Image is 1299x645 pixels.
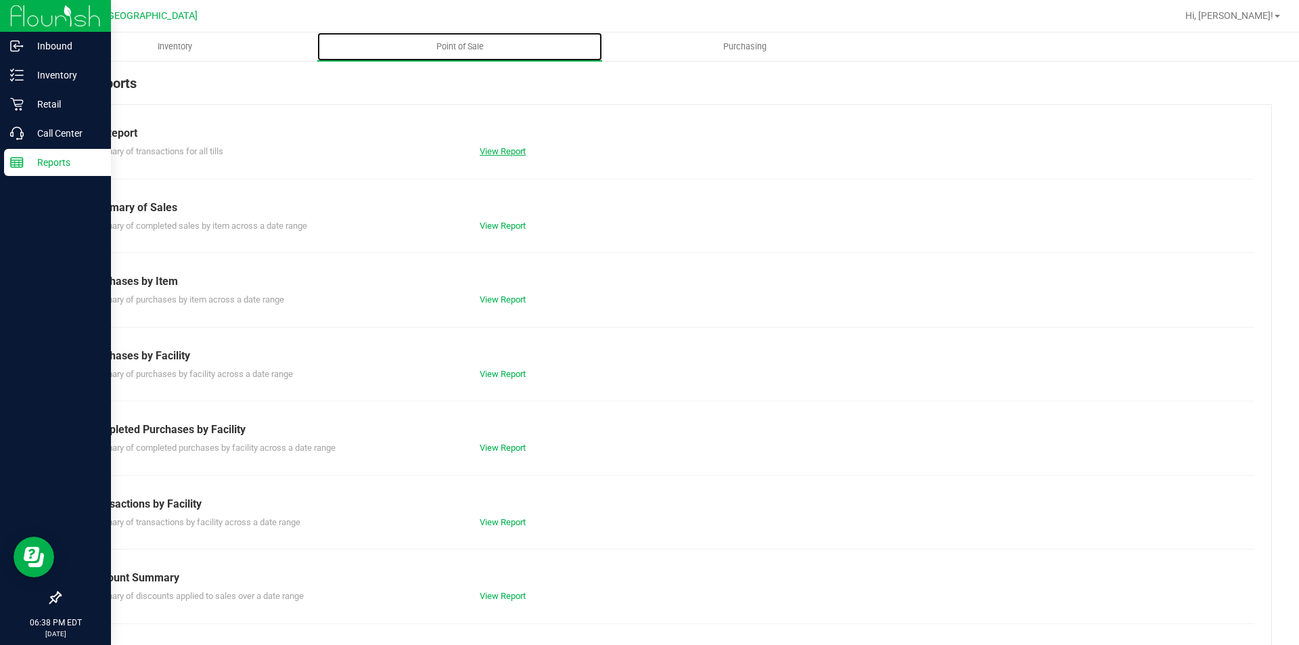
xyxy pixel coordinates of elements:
[480,591,526,601] a: View Report
[87,273,1244,290] div: Purchases by Item
[480,146,526,156] a: View Report
[87,125,1244,141] div: Till Report
[87,369,293,379] span: Summary of purchases by facility across a date range
[87,348,1244,364] div: Purchases by Facility
[14,537,54,577] iframe: Resource center
[705,41,785,53] span: Purchasing
[6,629,105,639] p: [DATE]
[24,67,105,83] p: Inventory
[480,443,526,453] a: View Report
[10,39,24,53] inline-svg: Inbound
[480,517,526,527] a: View Report
[480,369,526,379] a: View Report
[87,146,223,156] span: Summary of transactions for all tills
[24,38,105,54] p: Inbound
[60,73,1272,104] div: POS Reports
[139,41,210,53] span: Inventory
[1185,10,1273,21] span: Hi, [PERSON_NAME]!
[24,96,105,112] p: Retail
[87,221,307,231] span: Summary of completed sales by item across a date range
[10,156,24,169] inline-svg: Reports
[87,422,1244,438] div: Completed Purchases by Facility
[317,32,602,61] a: Point of Sale
[87,570,1244,586] div: Discount Summary
[602,32,887,61] a: Purchasing
[87,496,1244,512] div: Transactions by Facility
[480,221,526,231] a: View Report
[24,154,105,171] p: Reports
[6,617,105,629] p: 06:38 PM EDT
[418,41,502,53] span: Point of Sale
[87,294,284,305] span: Summary of purchases by item across a date range
[480,294,526,305] a: View Report
[10,68,24,82] inline-svg: Inventory
[87,591,304,601] span: Summary of discounts applied to sales over a date range
[24,125,105,141] p: Call Center
[32,32,317,61] a: Inventory
[87,443,336,453] span: Summary of completed purchases by facility across a date range
[78,10,198,22] span: GA2 - [GEOGRAPHIC_DATA]
[10,127,24,140] inline-svg: Call Center
[87,200,1244,216] div: Summary of Sales
[10,97,24,111] inline-svg: Retail
[87,517,300,527] span: Summary of transactions by facility across a date range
